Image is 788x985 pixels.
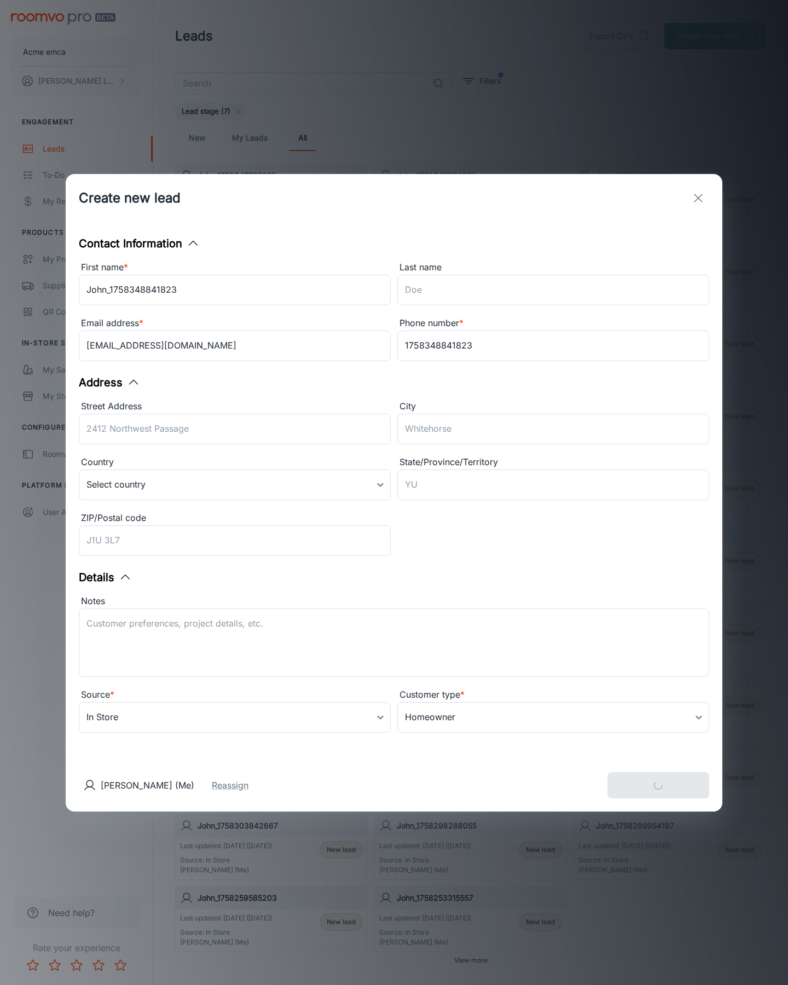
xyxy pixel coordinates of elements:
[397,399,709,414] div: City
[397,414,709,444] input: Whitehorse
[79,235,200,252] button: Contact Information
[79,594,709,609] div: Notes
[79,399,391,414] div: Street Address
[397,702,709,733] div: Homeowner
[212,779,248,792] button: Reassign
[397,260,709,275] div: Last name
[79,470,391,500] div: Select country
[79,316,391,331] div: Email address
[79,331,391,361] input: myname@example.com
[79,525,391,556] input: J1U 3L7
[397,316,709,331] div: Phone number
[79,702,391,733] div: In Store
[397,275,709,305] input: Doe
[79,688,391,702] div: Source
[397,688,709,702] div: Customer type
[79,569,132,586] button: Details
[687,187,709,209] button: exit
[79,414,391,444] input: 2412 Northwest Passage
[101,779,194,792] p: [PERSON_NAME] (Me)
[79,511,391,525] div: ZIP/Postal code
[79,374,140,391] button: Address
[397,455,709,470] div: State/Province/Territory
[79,275,391,305] input: John
[79,260,391,275] div: First name
[79,188,181,208] h1: Create new lead
[79,455,391,470] div: Country
[397,331,709,361] input: +1 439-123-4567
[397,470,709,500] input: YU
